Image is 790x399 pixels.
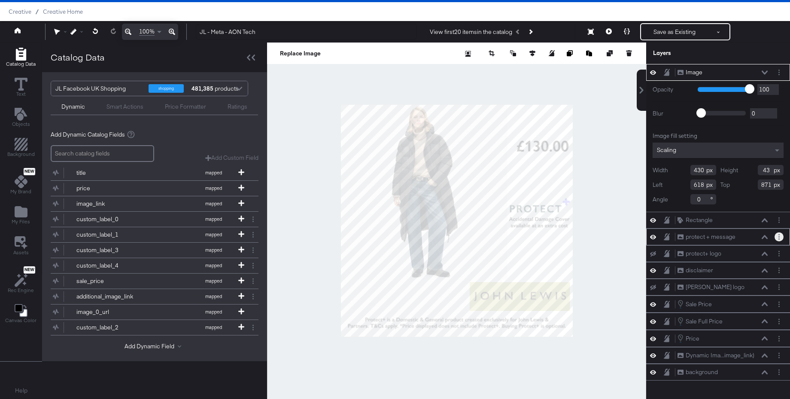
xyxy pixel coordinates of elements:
div: Image fill setting [653,132,784,140]
div: sale_pricemapped [51,274,258,289]
div: pricemapped [51,181,258,196]
button: Replace Image [280,49,321,58]
div: custom_label_4 [76,262,139,270]
div: [PERSON_NAME] logo [686,283,744,291]
button: Dynamic Ima...image_link) [677,351,755,360]
div: sale_price [76,277,139,285]
div: Ratings [228,103,247,111]
button: NewMy Brand [5,166,36,198]
div: custom_label_2mapped [51,320,258,335]
div: Price [686,335,699,343]
div: additional_image_link [76,292,139,301]
div: Image [686,68,702,76]
div: Sale Price [686,300,712,308]
div: title [76,169,139,177]
button: custom_label_4mapped [51,258,248,273]
button: protect + message [677,232,736,241]
span: / [31,8,43,15]
div: custom_label_0mapped [51,212,258,227]
span: mapped [190,216,237,222]
span: New [24,267,35,273]
div: custom_label_3 [76,246,139,254]
span: Objects [12,121,30,128]
button: Add Custom Field [205,154,258,162]
button: protect+ logo [677,249,722,258]
button: Image [677,68,703,77]
span: Creative [9,8,31,15]
span: Text [16,91,26,97]
button: disclaimer [677,266,714,275]
div: custom_label_3mapped [51,243,258,258]
button: titlemapped [51,165,248,180]
div: custom_label_0 [76,215,139,223]
div: background [686,368,718,376]
button: Layer Options [775,351,784,360]
div: titlemapped [51,165,258,180]
div: shopping [149,84,184,93]
span: My Brand [10,188,31,195]
button: image_0_urlmapped [51,305,248,320]
div: Catalog Data [51,51,105,64]
button: Save as Existing [641,24,708,40]
div: protect + message [686,233,735,241]
div: Dynamic [61,103,85,111]
svg: Paste image [586,50,592,56]
button: Add Rectangle [1,46,41,70]
input: Search catalog fields [51,145,154,162]
button: Add Text [7,106,35,130]
button: Layer Options [775,300,784,309]
span: mapped [190,293,237,299]
label: Height [720,166,738,174]
span: 100% [139,27,155,36]
div: price [76,184,139,192]
span: mapped [190,201,237,207]
span: mapped [190,170,237,176]
button: Next Product [524,24,536,40]
div: protect+ logo [686,250,721,258]
button: Layer Options [775,232,784,241]
button: Assets [8,234,34,259]
button: custom_label_3mapped [51,243,248,258]
span: Scaling [657,146,676,154]
button: Text [9,76,33,100]
button: Layer Options [775,216,784,225]
button: Layer Options [775,368,784,377]
span: My Files [12,218,30,225]
button: Help [9,383,33,399]
button: Layer Options [775,283,784,292]
span: mapped [190,231,237,238]
button: Add Dynamic Field [125,342,185,350]
button: Rectangle [677,216,713,225]
button: Paste image [586,49,595,58]
span: mapped [190,262,237,268]
button: Layer Options [775,266,784,275]
label: Left [653,181,662,189]
div: custom_label_1mapped [51,227,258,242]
button: additional_image_linkmapped [51,289,248,304]
span: mapped [190,278,237,284]
span: Assets [13,249,29,256]
div: custom_label_1 [76,231,139,239]
button: Layer Options [775,249,784,258]
button: Add Rectangle [2,136,40,161]
label: Top [720,181,730,189]
button: pricemapped [51,181,248,196]
div: custom_label_2 [76,323,139,332]
button: NewRec Engine [3,264,39,296]
label: Angle [653,195,668,204]
a: Creative Home [43,8,83,15]
label: Opacity [653,85,691,94]
span: mapped [190,185,237,191]
span: Catalog Data [6,61,36,67]
div: additional_image_linkmapped [51,289,258,304]
div: Price Formatter [165,103,206,111]
div: Sale Full Price [686,317,723,326]
div: Dynamic Ima...image_link) [686,351,754,359]
span: Rec Engine [8,287,34,294]
span: New [24,169,35,174]
div: products [190,81,216,96]
span: mapped [190,324,237,330]
button: Sale Full Price [677,317,723,326]
div: image_0_url [76,308,139,316]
